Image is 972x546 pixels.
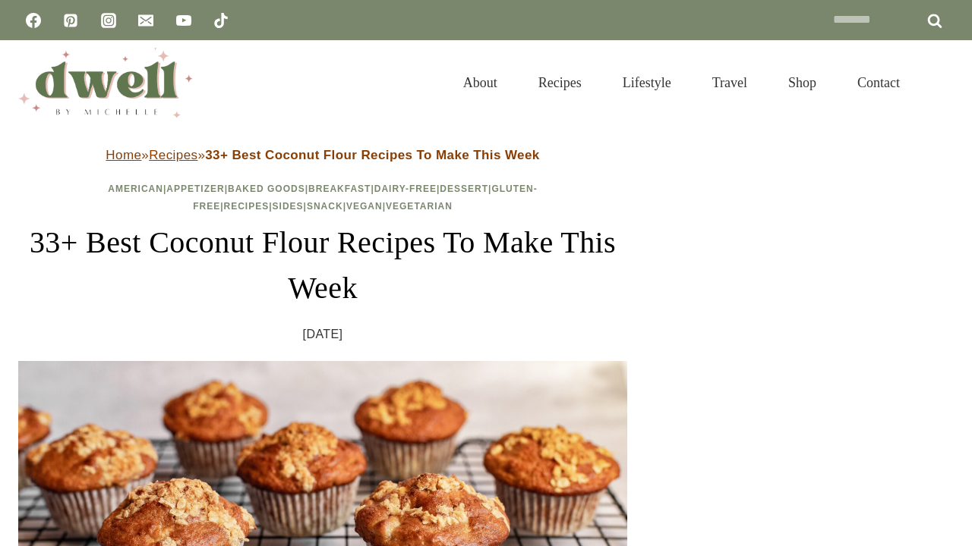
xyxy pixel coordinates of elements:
a: Recipes [518,56,602,109]
a: Snack [307,201,343,212]
button: View Search Form [928,70,954,96]
a: Breakfast [308,184,371,194]
span: » » [106,148,539,162]
a: Home [106,148,141,162]
a: YouTube [169,5,199,36]
a: Sides [273,201,304,212]
span: | | | | | | | | | | | [108,184,537,212]
a: Facebook [18,5,49,36]
a: Instagram [93,5,124,36]
img: DWELL by michelle [18,48,193,118]
nav: Primary Navigation [443,56,920,109]
a: Contact [837,56,920,109]
a: Dessert [440,184,488,194]
a: Recipes [149,148,197,162]
a: Appetizer [166,184,224,194]
a: Pinterest [55,5,86,36]
a: American [108,184,163,194]
time: [DATE] [303,323,343,346]
a: Travel [692,56,768,109]
a: Email [131,5,161,36]
a: Lifestyle [602,56,692,109]
a: Vegan [346,201,383,212]
a: Baked Goods [228,184,305,194]
a: Vegetarian [386,201,453,212]
a: Recipes [224,201,270,212]
a: About [443,56,518,109]
a: Dairy-Free [374,184,437,194]
a: Shop [768,56,837,109]
strong: 33+ Best Coconut Flour Recipes To Make This Week [205,148,539,162]
h1: 33+ Best Coconut Flour Recipes To Make This Week [18,220,627,311]
a: TikTok [206,5,236,36]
